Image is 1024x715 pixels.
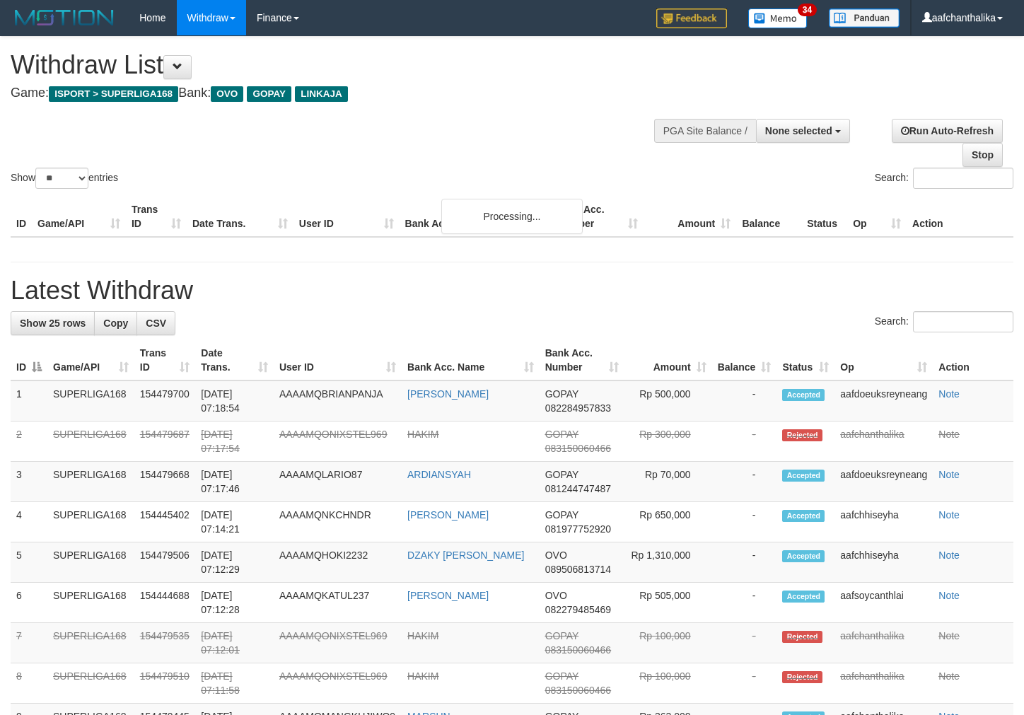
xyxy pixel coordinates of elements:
th: ID: activate to sort column descending [11,340,47,380]
img: Button%20Memo.svg [748,8,808,28]
td: Rp 100,000 [624,623,711,663]
div: PGA Site Balance / [654,119,756,143]
th: Op: activate to sort column ascending [834,340,933,380]
span: CSV [146,318,166,329]
a: [PERSON_NAME] [407,590,489,601]
span: OVO [545,590,567,601]
th: Date Trans. [187,197,293,237]
a: HAKIM [407,429,438,440]
span: GOPAY [545,469,578,480]
a: ARDIANSYAH [407,469,471,480]
a: Show 25 rows [11,311,95,335]
a: Note [938,509,960,521]
span: GOPAY [545,509,578,521]
img: MOTION_logo.png [11,7,118,28]
th: Balance [736,197,801,237]
a: Note [938,550,960,561]
td: - [712,663,777,704]
td: SUPERLIGA168 [47,380,134,422]
th: Status: activate to sort column ascending [776,340,834,380]
td: 8 [11,663,47,704]
th: Status [801,197,847,237]
td: 3 [11,462,47,502]
td: [DATE] 07:12:29 [195,542,274,583]
button: None selected [756,119,850,143]
th: Trans ID: activate to sort column ascending [134,340,196,380]
td: SUPERLIGA168 [47,462,134,502]
td: 4 [11,502,47,542]
td: aafdoeuksreyneang [834,380,933,422]
span: Show 25 rows [20,318,86,329]
td: AAAAMQBRIANPANJA [274,380,402,422]
span: GOPAY [545,630,578,641]
td: AAAAMQONIXSTEL969 [274,422,402,462]
img: Feedback.jpg [656,8,727,28]
td: - [712,623,777,663]
th: ID [11,197,32,237]
td: AAAAMQONIXSTEL969 [274,663,402,704]
th: Game/API: activate to sort column ascending [47,340,134,380]
span: Copy 082279485469 to clipboard [545,604,611,615]
td: Rp 1,310,000 [624,542,711,583]
img: panduan.png [829,8,900,28]
a: Copy [94,311,137,335]
td: AAAAMQHOKI2232 [274,542,402,583]
th: Bank Acc. Name [400,197,552,237]
input: Search: [913,311,1013,332]
span: GOPAY [545,670,578,682]
td: 154445402 [134,502,196,542]
a: [PERSON_NAME] [407,388,489,400]
td: AAAAMQNKCHNDR [274,502,402,542]
td: SUPERLIGA168 [47,583,134,623]
th: User ID [293,197,400,237]
span: OVO [545,550,567,561]
span: Copy 083150060466 to clipboard [545,443,611,454]
td: aafchhiseyha [834,502,933,542]
td: SUPERLIGA168 [47,542,134,583]
td: Rp 100,000 [624,663,711,704]
th: Op [847,197,907,237]
td: SUPERLIGA168 [47,502,134,542]
th: Amount [644,197,736,237]
span: Copy 083150060466 to clipboard [545,685,611,696]
a: Run Auto-Refresh [892,119,1003,143]
td: Rp 505,000 [624,583,711,623]
td: - [712,542,777,583]
td: 154479510 [134,663,196,704]
td: 154444688 [134,583,196,623]
span: Rejected [782,671,822,683]
td: Rp 500,000 [624,380,711,422]
span: Copy 083150060466 to clipboard [545,644,611,656]
span: GOPAY [545,429,578,440]
span: Copy 082284957833 to clipboard [545,402,611,414]
td: aafchanthalika [834,663,933,704]
td: 1 [11,380,47,422]
td: Rp 70,000 [624,462,711,502]
td: aafchanthalika [834,623,933,663]
th: Game/API [32,197,126,237]
th: Bank Acc. Name: activate to sort column ascending [402,340,540,380]
td: aafsoycanthlai [834,583,933,623]
td: aafdoeuksreyneang [834,462,933,502]
td: [DATE] 07:11:58 [195,663,274,704]
input: Search: [913,168,1013,189]
span: Copy 089506813714 to clipboard [545,564,611,575]
span: Copy [103,318,128,329]
td: [DATE] 07:12:28 [195,583,274,623]
span: Copy 081977752920 to clipboard [545,523,611,535]
td: 7 [11,623,47,663]
a: Stop [962,143,1003,167]
td: Rp 650,000 [624,502,711,542]
td: AAAAMQKATUL237 [274,583,402,623]
td: SUPERLIGA168 [47,663,134,704]
a: HAKIM [407,630,438,641]
td: [DATE] 07:12:01 [195,623,274,663]
td: - [712,380,777,422]
a: Note [938,670,960,682]
a: Note [938,388,960,400]
td: 5 [11,542,47,583]
span: Accepted [782,389,825,401]
a: CSV [136,311,175,335]
span: Accepted [782,510,825,522]
td: AAAAMQONIXSTEL969 [274,623,402,663]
